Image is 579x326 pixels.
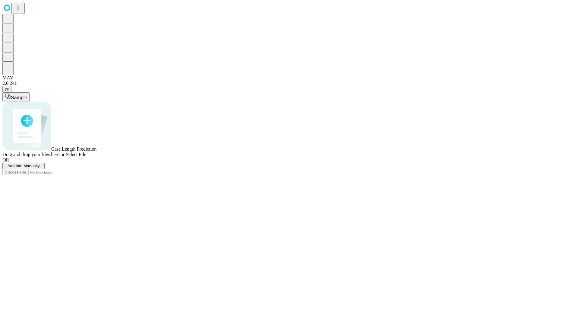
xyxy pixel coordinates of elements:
span: Sample [11,95,27,100]
button: Add Info Manually [2,163,45,169]
span: Case Length Prediction [51,146,96,152]
div: 2.0.241 [2,81,577,86]
button: @ [2,86,11,92]
span: Drag and drop your files here or [2,152,65,157]
span: Add Info Manually [8,164,40,168]
span: @ [5,87,9,91]
div: MAY [2,75,577,81]
button: Sample [2,92,30,101]
span: OR [2,157,9,162]
span: Select File [66,152,86,157]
